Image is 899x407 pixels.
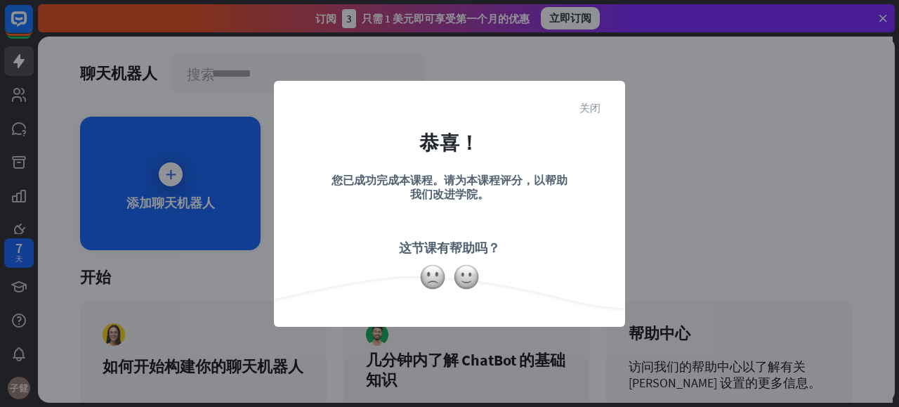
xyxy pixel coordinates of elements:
img: 微微微笑的脸 [453,264,480,290]
font: 关闭 [579,102,601,112]
font: 这节课有帮助吗？ [399,240,500,256]
img: 微微皱眉的脸 [419,264,446,290]
font: 恭喜！ [419,130,480,155]
button: 打开 LiveChat 聊天小部件 [11,6,53,48]
font: 您已成功完成本课程。请为本课程评分，以帮助我们改进学院。 [332,173,567,201]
